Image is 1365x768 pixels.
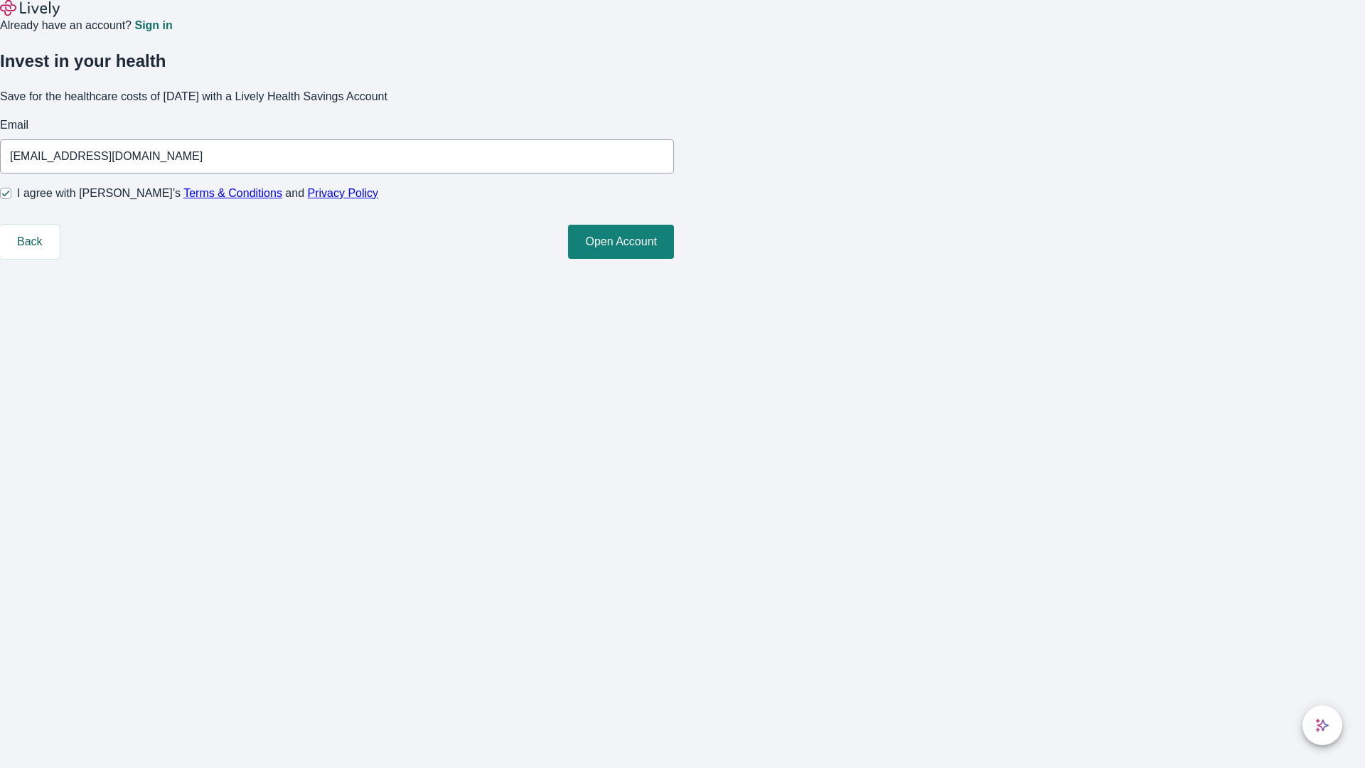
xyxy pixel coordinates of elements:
button: Open Account [568,225,674,259]
a: Sign in [134,20,172,31]
svg: Lively AI Assistant [1315,718,1329,732]
a: Terms & Conditions [183,187,282,199]
button: chat [1302,705,1342,745]
span: I agree with [PERSON_NAME]’s and [17,185,378,202]
a: Privacy Policy [308,187,379,199]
